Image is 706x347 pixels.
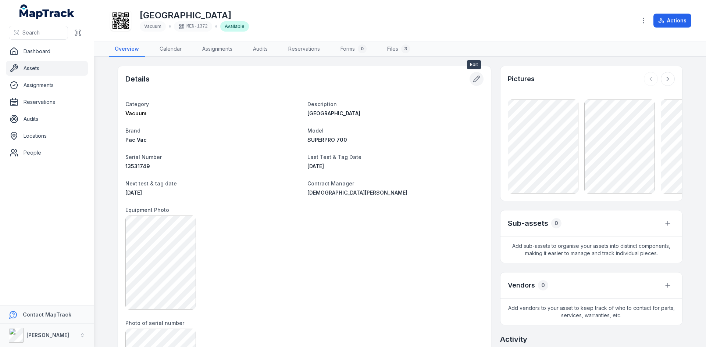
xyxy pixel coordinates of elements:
a: People [6,145,88,160]
span: Vacuum [144,24,161,29]
span: Contract Manager [307,180,354,187]
a: MapTrack [19,4,75,19]
a: Audits [6,112,88,126]
a: Reservations [6,95,88,109]
h2: Activity [500,334,527,344]
span: Brand [125,127,140,134]
span: Category [125,101,149,107]
span: [DATE] [307,163,324,169]
div: 0 [358,44,367,53]
a: [DEMOGRAPHIC_DATA][PERSON_NAME] [307,189,484,196]
span: Vacuum [125,110,146,116]
span: Model [307,127,324,134]
div: 0 [538,280,548,290]
strong: [PERSON_NAME] [26,332,69,338]
a: Forms0 [335,41,372,57]
span: SUPERPRO 700 [307,137,347,143]
button: Actions [653,14,691,28]
time: 8/6/25, 10:25:00 AM [307,163,324,169]
a: Audits [247,41,274,57]
div: MEN-1372 [174,21,212,32]
button: Search [9,26,68,40]
a: Calendar [154,41,188,57]
span: Edit [467,60,481,69]
span: Equipment Photo [125,207,169,213]
span: 13531749 [125,163,150,169]
span: Add vendors to your asset to keep track of who to contact for parts, services, warranties, etc. [500,299,682,325]
h2: Sub-assets [508,218,548,228]
a: Assets [6,61,88,76]
a: Files3 [381,41,416,57]
a: Assignments [6,78,88,93]
span: Photo of serial number [125,320,184,326]
span: Last Test & Tag Date [307,154,361,160]
span: [DATE] [125,189,142,196]
span: Search [22,29,40,36]
h2: Details [125,74,150,84]
strong: Contact MapTrack [23,311,71,318]
span: Description [307,101,337,107]
span: Serial Number [125,154,162,160]
span: Add sub-assets to organise your assets into distinct components, making it easier to manage and t... [500,236,682,263]
a: Assignments [196,41,238,57]
a: Dashboard [6,44,88,59]
a: Overview [109,41,145,57]
h3: Pictures [508,74,535,84]
span: Next test & tag date [125,180,177,187]
a: Locations [6,129,88,143]
h1: [GEOGRAPHIC_DATA] [140,10,249,21]
time: 2/6/26, 11:25:00 AM [125,189,142,196]
a: Reservations [282,41,326,57]
div: 0 [551,218,561,228]
div: Available [220,21,249,32]
h3: Vendors [508,280,535,290]
div: 3 [401,44,410,53]
span: [GEOGRAPHIC_DATA] [307,110,360,116]
span: Pac Vac [125,137,147,143]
